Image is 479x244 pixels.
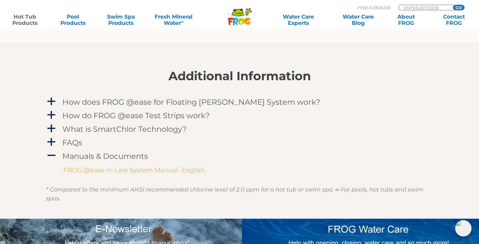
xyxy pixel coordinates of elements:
h4: Manuals & Documents [62,152,148,160]
sup: ∞ [180,19,183,24]
a: FROG @ease In-Line System Manual- English [63,166,205,174]
em: * Compared to the minimum ANSI recommended chlorine level of 2.0 ppm for a hot tub or swim spa. ∞... [46,186,423,202]
a: a How does FROG @ease for Floating [PERSON_NAME] System work? [46,96,433,108]
span: a [47,137,56,147]
a: a What is SmartChlor Technology? [46,123,433,135]
a: Water CareExperts [268,14,329,26]
a: PoolProducts [54,14,91,26]
span: A [47,151,56,160]
a: ContactFROG [436,14,473,26]
a: Hot TubProducts [6,14,43,26]
span: a [47,110,56,120]
a: Water CareBlog [339,14,377,26]
h4: FAQs [62,138,82,147]
a: AboutFROG [387,14,425,26]
span: a [47,124,56,133]
input: Zip Code Form [403,5,446,10]
h2: Additional Information [46,69,433,83]
p: Find A Dealer [357,5,390,10]
a: a How do FROG @ease Test Strips work? [46,110,433,121]
img: openIcon [455,220,471,236]
input: GO [453,5,464,10]
h4: What is SmartChlor Technology? [62,125,187,133]
a: Fresh MineralWater∞ [150,14,197,26]
span: a [47,97,56,106]
a: Swim SpaProducts [102,14,140,26]
h4: How does FROG @ease for Floating [PERSON_NAME] System work? [62,98,320,106]
a: a FAQs [46,137,433,148]
a: A Manuals & Documents [46,150,433,162]
h4: How do FROG @ease Test Strips work? [62,111,210,120]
